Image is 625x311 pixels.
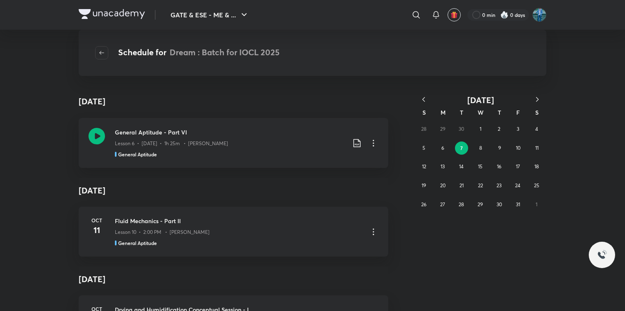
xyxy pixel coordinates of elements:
p: Lesson 10 • 2:00 PM • [PERSON_NAME] [115,229,210,236]
img: Company Logo [79,9,145,19]
abbr: October 1, 2025 [480,126,481,132]
button: October 9, 2025 [493,141,506,155]
h5: General Aptitude [118,151,157,158]
button: October 27, 2025 [436,198,449,211]
h4: [DATE] [79,178,388,203]
abbr: October 8, 2025 [479,145,482,151]
button: October 30, 2025 [492,198,506,211]
abbr: October 5, 2025 [422,145,425,151]
abbr: October 15, 2025 [478,163,483,170]
abbr: October 10, 2025 [516,145,520,151]
abbr: October 27, 2025 [440,201,445,207]
button: October 20, 2025 [436,179,449,192]
h6: Oct [89,217,105,224]
button: October 25, 2025 [530,179,543,192]
abbr: Friday [516,108,520,116]
button: October 6, 2025 [436,141,449,155]
button: avatar [448,8,461,21]
abbr: Monday [441,108,445,116]
abbr: October 21, 2025 [459,182,464,188]
p: Lesson 6 • [DATE] • 1h 25m • [PERSON_NAME] [115,140,228,147]
abbr: October 7, 2025 [460,145,463,151]
abbr: October 2, 2025 [498,126,500,132]
button: October 31, 2025 [511,198,525,211]
abbr: Wednesday [478,108,483,116]
button: October 10, 2025 [512,141,525,155]
button: October 21, 2025 [455,179,468,192]
a: Company Logo [79,9,145,21]
button: October 1, 2025 [474,123,487,136]
h4: 11 [89,224,105,236]
abbr: October 19, 2025 [422,182,426,188]
abbr: October 3, 2025 [517,126,519,132]
abbr: October 11, 2025 [535,145,539,151]
button: October 16, 2025 [492,160,506,173]
button: October 22, 2025 [474,179,487,192]
abbr: October 26, 2025 [421,201,427,207]
button: October 11, 2025 [530,141,543,155]
abbr: Sunday [422,108,426,116]
button: October 5, 2025 [417,141,431,155]
abbr: October 25, 2025 [534,182,539,188]
span: [DATE] [467,94,494,106]
button: October 17, 2025 [511,160,525,173]
abbr: October 22, 2025 [478,182,483,188]
button: October 28, 2025 [455,198,468,211]
abbr: October 29, 2025 [478,201,483,207]
abbr: Saturday [535,108,539,116]
abbr: October 31, 2025 [516,201,520,207]
abbr: October 14, 2025 [459,163,464,170]
button: October 3, 2025 [511,123,525,136]
span: Dream : Batch for IOCL 2025 [170,47,280,58]
abbr: October 6, 2025 [441,145,444,151]
img: ttu [597,250,607,260]
abbr: October 18, 2025 [534,163,539,170]
img: streak [500,11,508,19]
button: October 14, 2025 [455,160,468,173]
button: October 13, 2025 [436,160,449,173]
abbr: October 13, 2025 [441,163,445,170]
h4: Schedule for [118,46,280,59]
button: October 19, 2025 [417,179,431,192]
abbr: October 20, 2025 [440,182,445,188]
button: [DATE] [433,95,528,105]
abbr: Thursday [498,108,501,116]
h4: [DATE] [79,95,105,108]
abbr: October 28, 2025 [459,201,464,207]
button: October 4, 2025 [530,123,543,136]
h3: Fluid Mechanics - Part II [115,217,362,225]
button: October 12, 2025 [417,160,431,173]
abbr: October 4, 2025 [535,126,538,132]
abbr: October 12, 2025 [422,163,426,170]
button: October 8, 2025 [474,141,487,155]
h3: General Aptitude - Part VI [115,128,345,137]
button: October 15, 2025 [474,160,487,173]
a: General Aptitude - Part VILesson 6 • [DATE] • 1h 25m • [PERSON_NAME]General Aptitude [79,118,388,168]
abbr: October 17, 2025 [516,163,520,170]
button: October 29, 2025 [474,198,487,211]
a: Oct11Fluid Mechanics - Part IILesson 10 • 2:00 PM • [PERSON_NAME]General Aptitude [79,207,388,257]
button: GATE & ESE - ME & ... [166,7,254,23]
button: October 23, 2025 [492,179,506,192]
button: October 2, 2025 [492,123,506,136]
img: avatar [450,11,458,19]
button: October 24, 2025 [511,179,525,192]
abbr: Tuesday [460,108,463,116]
abbr: October 16, 2025 [497,163,501,170]
button: October 26, 2025 [417,198,431,211]
abbr: October 30, 2025 [497,201,502,207]
h5: General Aptitude [118,239,157,247]
h4: [DATE] [79,266,388,292]
abbr: October 9, 2025 [498,145,501,151]
abbr: October 23, 2025 [497,182,501,188]
button: October 7, 2025 [455,141,468,155]
abbr: October 24, 2025 [515,182,520,188]
img: Hqsan javed [532,8,546,22]
button: October 18, 2025 [530,160,543,173]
